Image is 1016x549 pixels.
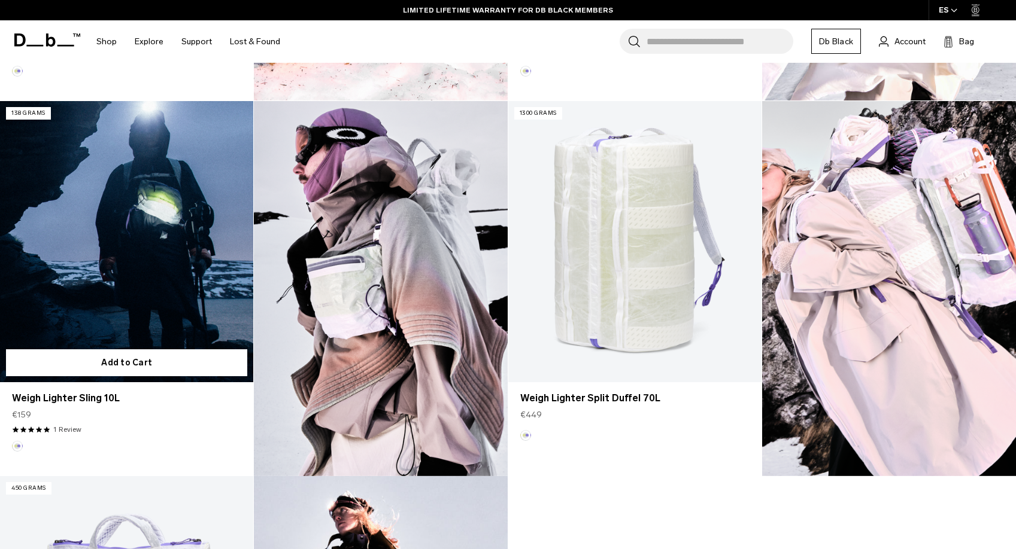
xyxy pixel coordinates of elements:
p: 450 grams [6,482,51,495]
button: Aurora [520,430,531,441]
a: Support [181,20,212,63]
span: Bag [959,35,974,48]
a: Shop [96,20,117,63]
nav: Main Navigation [87,20,289,63]
button: Aurora [12,66,23,77]
button: Bag [944,34,974,48]
p: 138 grams [6,107,51,120]
button: Add to Cart [6,349,247,376]
img: Content block image [254,101,508,476]
span: €449 [520,408,542,421]
span: Account [894,35,926,48]
p: 1300 grams [514,107,562,120]
a: Explore [135,20,163,63]
a: Db Black [811,29,861,54]
button: Aurora [12,441,23,452]
a: Account [879,34,926,48]
a: LIMITED LIFETIME WARRANTY FOR DB BLACK MEMBERS [403,5,613,16]
img: Content block image [762,101,1016,476]
span: €159 [12,408,31,421]
a: 1 reviews [53,424,81,435]
a: Weigh Lighter Split Duffel 70L [508,101,762,382]
a: Lost & Found [230,20,280,63]
a: Weigh Lighter Sling 10L [12,391,241,405]
button: Aurora [520,66,531,77]
a: Weigh Lighter Split Duffel 70L [520,391,750,405]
